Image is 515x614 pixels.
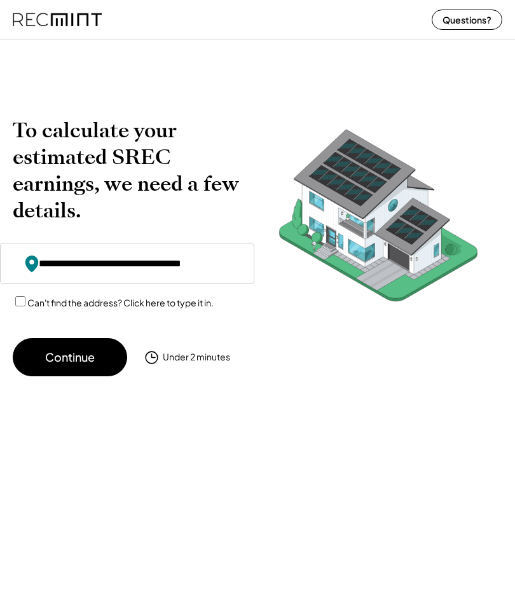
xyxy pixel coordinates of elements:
[13,338,127,376] button: Continue
[254,117,502,321] img: RecMintArtboard%207.png
[163,351,230,364] div: Under 2 minutes
[432,10,502,30] button: Questions?
[13,117,242,224] h2: To calculate your estimated SREC earnings, we need a few details.
[13,3,102,36] img: recmint-logotype%403x%20%281%29.jpeg
[27,297,214,308] label: Can't find the address? Click here to type it in.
